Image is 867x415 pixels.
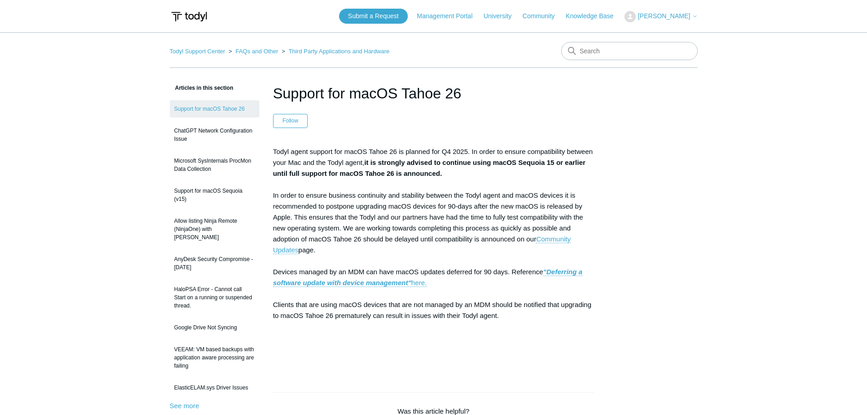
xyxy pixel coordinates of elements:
input: Search [561,42,698,60]
h1: Support for macOS Tahoe 26 [273,82,594,104]
a: Support for macOS Sequoia (v15) [170,182,259,208]
a: Community Updates [273,235,571,254]
a: University [483,11,520,21]
a: See more [170,402,199,410]
p: Todyl agent support for macOS Tahoe 26 is planned for Q4 2025. In order to ensure compatibility b... [273,146,594,365]
a: Todyl Support Center [170,48,225,55]
a: "Deferring a software update with device management"here. [273,268,583,287]
img: Todyl Support Center Help Center home page [170,8,208,25]
a: Support for macOS Tahoe 26 [170,100,259,118]
span: Articles in this section [170,85,233,91]
li: Todyl Support Center [170,48,227,55]
a: Submit a Request [339,9,408,24]
a: VEEAM: VM based backups with application aware processing are failing [170,341,259,374]
a: Management Portal [417,11,482,21]
a: ElasticELAM.sys Driver Issues [170,379,259,396]
a: ChatGPT Network Configuration Issue [170,122,259,148]
span: [PERSON_NAME] [638,12,690,20]
a: AnyDesk Security Compromise - [DATE] [170,251,259,276]
a: Allow listing Ninja Remote (NinjaOne) with [PERSON_NAME] [170,212,259,246]
li: FAQs and Other [227,48,280,55]
li: Third Party Applications and Hardware [280,48,390,55]
button: [PERSON_NAME] [624,11,697,22]
strong: it is strongly advised to continue using macOS Sequoia 15 or earlier until full support for macOS... [273,159,586,177]
a: Google Drive Not Syncing [170,319,259,336]
a: HaloPSA Error - Cannot call Start on a running or suspended thread. [170,281,259,314]
a: Third Party Applications and Hardware [289,48,390,55]
a: Microsoft SysInternals ProcMon Data Collection [170,152,259,178]
strong: "Deferring a software update with device management" [273,268,583,287]
span: Was this article helpful? [398,407,470,415]
a: Knowledge Base [566,11,623,21]
button: Follow Article [273,114,308,128]
a: FAQs and Other [235,48,278,55]
a: Community [522,11,564,21]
